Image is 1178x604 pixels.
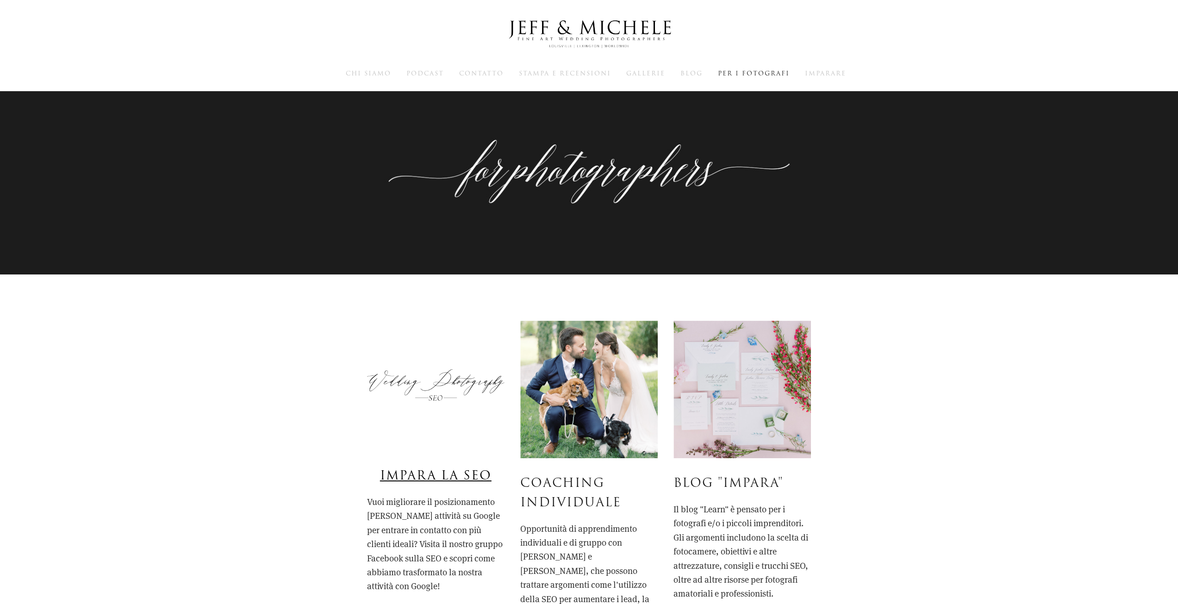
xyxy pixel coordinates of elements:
a: Gallerie [626,69,665,77]
a: Contatto [459,69,504,77]
font: Imparare [805,69,846,78]
img: Foto di matrimonio [520,321,658,458]
a: Podcast [406,69,444,77]
font: Podcast [406,69,444,78]
a: Stampa e recensioni [519,69,611,77]
font: Coaching individuale [520,474,621,511]
a: Imparare [805,69,846,77]
a: Impara la SEO [380,467,492,485]
font: Blog "Impara" [673,474,784,492]
img: SEO per fotografi di matrimoni con Jeff e Michele [367,321,505,451]
font: Il blog "Learn" è pensato per i fotografi e/o i piccoli imprenditori. Gli argomenti includono la ... [673,503,810,599]
font: Formazione, workshop e tutoraggio per altri fotografi [411,181,767,199]
img: Matrimonio di Jordan ed Emily Berry (solo per uso web)-33.jpg [673,321,811,458]
font: Vuoi migliorare il posizionamento [PERSON_NAME] attività su Google per entrare in contatto con pi... [367,496,505,592]
font: Gallerie [626,69,665,78]
a: Chi siamo [346,69,391,77]
font: Stampa e recensioni [519,69,611,78]
font: Chi siamo [346,69,391,78]
a: Blog [680,69,703,77]
font: Blog [680,69,703,78]
img: Fotografi di matrimoni a Louisville - Jeff e Michele Fotografi di matrimoni [497,12,682,57]
font: Contatto [459,69,504,78]
a: Per i fotografi [718,69,790,77]
font: Per i fotografi [718,69,790,78]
